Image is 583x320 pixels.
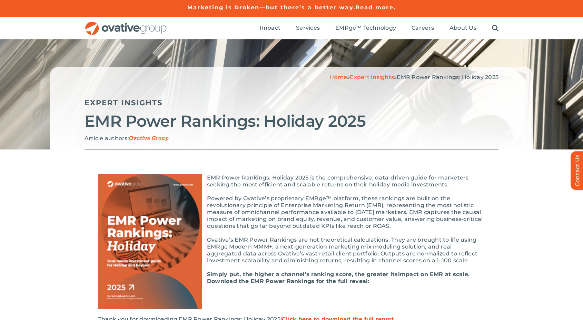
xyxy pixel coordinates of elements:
[296,25,320,32] a: Services
[412,25,434,32] a: Careers
[397,74,498,80] span: EMR Power Rankings: Holiday 2025
[187,4,355,11] a: Marketing is broken—but there’s a better way.
[260,17,498,39] nav: Menu
[98,236,485,264] p: Ovative’s EMR Power Rankings are not theoretical calculations. They are brought to life using EMR...
[296,25,320,31] span: Services
[335,25,396,31] span: EMRge™ Technology
[329,74,498,80] span: » »
[85,135,498,142] p: Article authors:
[492,25,498,32] a: Search
[260,25,280,31] span: Impact
[129,135,169,142] span: Ovative Group
[412,25,434,31] span: Careers
[207,271,398,278] b: Simply put, the higher a channel’s ranking score, the greater its
[329,74,347,80] a: Home
[449,25,476,32] a: About Us
[335,25,396,32] a: EMRge™ Technology
[260,25,280,32] a: Impact
[207,271,470,284] b: impact on EMR at scale. Download the EMR Power Rankings for the full reveal:
[98,195,485,230] p: Powered by Ovative’s proprietary EMRge™ platform, these rankings are built on the revolutionary p...
[85,113,498,130] h2: EMR Power Rankings: Holiday 2025
[85,98,163,107] a: Expert Insights
[350,74,394,80] a: Expert Insights
[85,21,167,27] a: OG_Full_horizontal_RGB
[355,4,396,11] a: Read more.
[98,174,485,188] p: EMR Power Rankings: Holiday 2025 is the comprehensive, data-driven guide for marketers seeking th...
[449,25,476,31] span: About Us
